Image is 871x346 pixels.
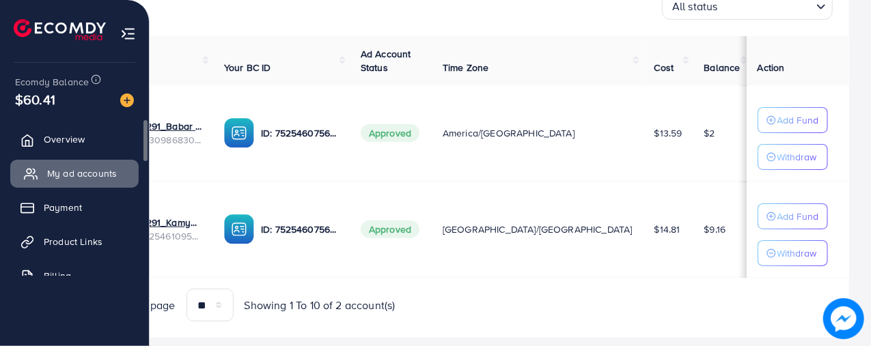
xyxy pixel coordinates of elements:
img: image [823,298,864,339]
button: Add Fund [758,107,828,133]
button: Withdraw [758,144,828,170]
span: [GEOGRAPHIC_DATA]/[GEOGRAPHIC_DATA] [443,222,633,236]
span: Approved [361,124,419,142]
span: $60.41 [15,89,55,109]
span: ID: 7525461095948746753 [124,229,202,243]
span: $14.81 [654,222,680,236]
span: Your BC ID [224,61,271,74]
button: Add Fund [758,203,828,229]
span: Action [758,61,785,74]
p: ID: 7525460756331528209 [261,125,339,141]
a: Payment [10,194,139,221]
a: 1030291_Babar Imports_1753444527335 [124,119,202,133]
span: $2 [704,126,715,140]
span: ID: 7530986830230224912 [124,133,202,147]
a: Overview [10,126,139,153]
span: Cost [654,61,674,74]
span: My ad accounts [47,167,117,180]
p: Add Fund [777,208,819,225]
img: ic-ba-acc.ded83a64.svg [224,118,254,148]
span: $9.16 [704,222,726,236]
a: 1030291_Kamyab Imports_1752157964630 [124,216,202,229]
span: Payment [44,201,82,214]
span: Billing [44,269,71,283]
span: Time Zone [443,61,488,74]
a: My ad accounts [10,160,139,187]
p: Withdraw [777,245,817,261]
p: Withdraw [777,149,817,165]
div: <span class='underline'>1030291_Babar Imports_1753444527335</span></br>7530986830230224912 [124,119,202,147]
span: $13.59 [654,126,682,140]
span: Ecomdy Balance [15,75,89,89]
span: Overview [44,132,85,146]
span: Ad Account Status [361,47,411,74]
span: Approved [361,220,419,238]
p: ID: 7525460756331528209 [261,221,339,237]
img: logo [14,19,106,40]
a: Product Links [10,228,139,255]
span: America/[GEOGRAPHIC_DATA] [443,126,575,140]
span: Balance [704,61,741,74]
span: Showing 1 To 10 of 2 account(s) [245,298,396,313]
button: Withdraw [758,240,828,266]
span: Product Links [44,235,102,248]
img: image [120,93,134,107]
img: ic-ba-acc.ded83a64.svg [224,214,254,244]
img: menu [120,26,136,42]
div: <span class='underline'>1030291_Kamyab Imports_1752157964630</span></br>7525461095948746753 [124,216,202,244]
a: Billing [10,262,139,289]
p: Add Fund [777,112,819,128]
